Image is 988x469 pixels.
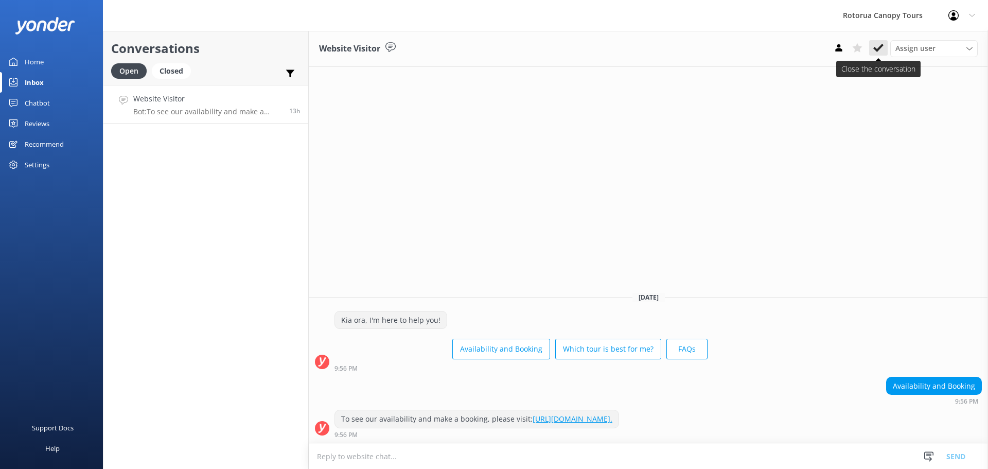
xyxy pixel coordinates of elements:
[25,154,49,175] div: Settings
[25,93,50,113] div: Chatbot
[133,93,281,105] h4: Website Visitor
[632,293,665,302] span: [DATE]
[555,339,661,359] button: Which tour is best for me?
[895,43,936,54] span: Assign user
[887,377,981,395] div: Availability and Booking
[955,398,978,405] strong: 9:56 PM
[452,339,550,359] button: Availability and Booking
[886,397,982,405] div: 09:56pm 13-Aug-2025 (UTC +12:00) Pacific/Auckland
[152,63,191,79] div: Closed
[666,339,708,359] button: FAQs
[334,432,358,438] strong: 9:56 PM
[334,431,619,438] div: 09:56pm 13-Aug-2025 (UTC +12:00) Pacific/Auckland
[25,113,49,134] div: Reviews
[335,410,619,428] div: To see our availability and make a booking, please visit:
[152,65,196,76] a: Closed
[289,107,301,115] span: 09:56pm 13-Aug-2025 (UTC +12:00) Pacific/Auckland
[133,107,281,116] p: Bot: To see our availability and make a booking, please visit: [URL][DOMAIN_NAME].
[25,134,64,154] div: Recommend
[111,39,301,58] h2: Conversations
[25,72,44,93] div: Inbox
[533,414,612,424] a: [URL][DOMAIN_NAME].
[334,366,358,372] strong: 9:56 PM
[32,418,74,438] div: Support Docs
[319,42,380,56] h3: Website Visitor
[890,40,978,57] div: Assign User
[335,311,447,329] div: Kia ora, I'm here to help you!
[111,65,152,76] a: Open
[45,438,60,459] div: Help
[103,85,308,124] a: Website VisitorBot:To see our availability and make a booking, please visit: [URL][DOMAIN_NAME].13h
[111,63,147,79] div: Open
[25,51,44,72] div: Home
[15,17,75,34] img: yonder-white-logo.png
[334,364,708,372] div: 09:56pm 13-Aug-2025 (UTC +12:00) Pacific/Auckland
